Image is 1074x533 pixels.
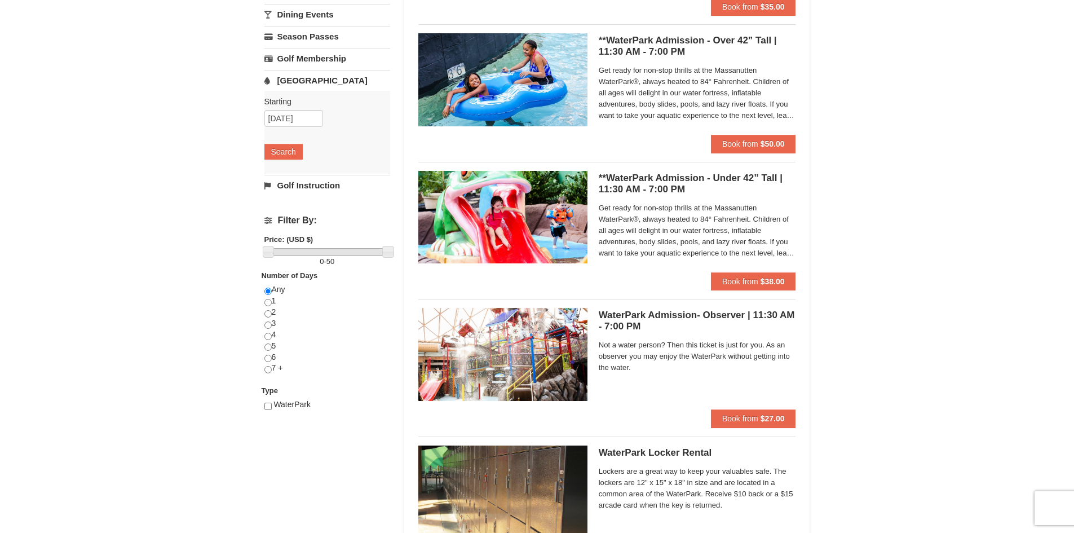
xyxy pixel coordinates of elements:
[262,386,278,395] strong: Type
[761,277,785,286] strong: $38.00
[599,340,796,373] span: Not a water person? Then this ticket is just for you. As an observer you may enjoy the WaterPark ...
[599,310,796,332] h5: WaterPark Admission- Observer | 11:30 AM - 7:00 PM
[264,256,390,267] label: -
[711,272,796,290] button: Book from $38.00
[264,144,303,160] button: Search
[599,202,796,259] span: Get ready for non-stop thrills at the Massanutten WaterPark®, always heated to 84° Fahrenheit. Ch...
[264,284,390,385] div: Any 1 2 3 4 5 6 7 +
[264,48,390,69] a: Golf Membership
[722,414,758,423] span: Book from
[264,235,313,244] strong: Price: (USD $)
[722,277,758,286] span: Book from
[599,466,796,511] span: Lockers are a great way to keep your valuables safe. The lockers are 12" x 15" x 18" in size and ...
[761,414,785,423] strong: $27.00
[264,4,390,25] a: Dining Events
[264,26,390,47] a: Season Passes
[264,70,390,91] a: [GEOGRAPHIC_DATA]
[418,308,587,400] img: 6619917-1522-bd7b88d9.jpg
[761,2,785,11] strong: $35.00
[761,139,785,148] strong: $50.00
[418,33,587,126] img: 6619917-720-80b70c28.jpg
[711,135,796,153] button: Book from $50.00
[320,257,324,266] span: 0
[326,257,334,266] span: 50
[722,139,758,148] span: Book from
[599,35,796,58] h5: **WaterPark Admission - Over 42” Tall | 11:30 AM - 7:00 PM
[262,271,318,280] strong: Number of Days
[264,96,382,107] label: Starting
[273,400,311,409] span: WaterPark
[711,409,796,428] button: Book from $27.00
[722,2,758,11] span: Book from
[599,65,796,121] span: Get ready for non-stop thrills at the Massanutten WaterPark®, always heated to 84° Fahrenheit. Ch...
[264,215,390,226] h4: Filter By:
[599,173,796,195] h5: **WaterPark Admission - Under 42” Tall | 11:30 AM - 7:00 PM
[418,171,587,263] img: 6619917-732-e1c471e4.jpg
[264,175,390,196] a: Golf Instruction
[599,447,796,459] h5: WaterPark Locker Rental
